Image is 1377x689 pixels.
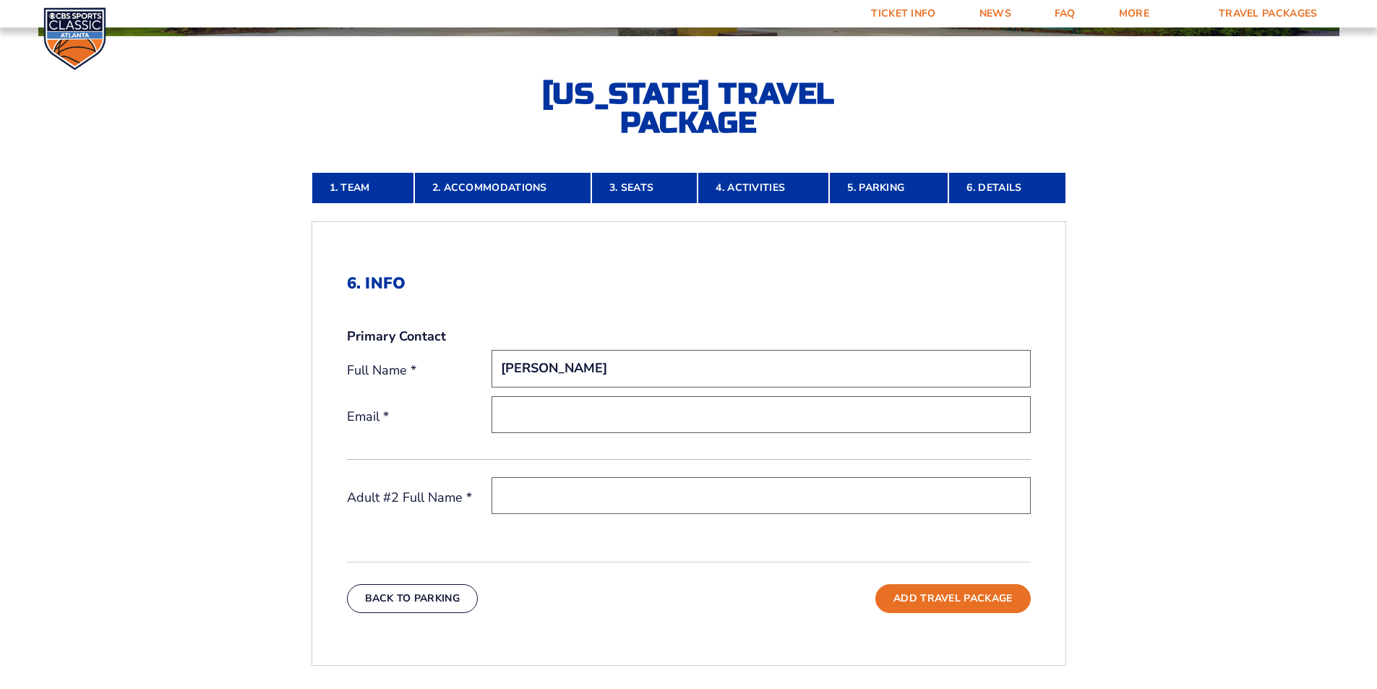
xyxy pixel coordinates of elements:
[347,361,492,380] label: Full Name *
[414,172,591,204] a: 2. Accommodations
[530,80,848,137] h2: [US_STATE] Travel Package
[347,328,446,346] strong: Primary Contact
[312,172,414,204] a: 1. Team
[591,172,698,204] a: 3. Seats
[829,172,948,204] a: 5. Parking
[347,408,492,426] label: Email *
[347,274,1031,293] h2: 6. Info
[43,7,106,70] img: CBS Sports Classic
[347,489,492,507] label: Adult #2 Full Name *
[347,584,479,613] button: Back To Parking
[698,172,829,204] a: 4. Activities
[875,584,1030,613] button: Add Travel Package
